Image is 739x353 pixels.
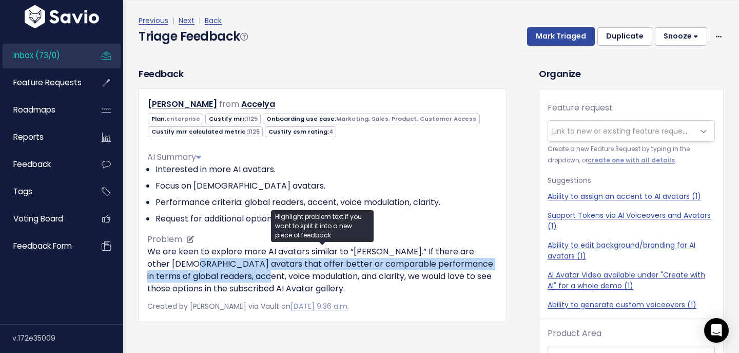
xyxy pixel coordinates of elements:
[13,213,63,224] span: Voting Board
[13,132,44,142] span: Reports
[155,180,498,192] li: Focus on [DEMOGRAPHIC_DATA] avatars.
[22,5,102,28] img: logo-white.9d6f32f41409.svg
[548,327,601,340] label: Product Area
[3,207,85,231] a: Voting Board
[3,180,85,203] a: Tags
[3,98,85,122] a: Roadmaps
[197,15,203,26] span: |
[329,127,333,136] span: 4
[139,15,168,26] a: Previous
[147,233,182,245] span: Problem
[148,114,203,124] span: Plan:
[147,151,201,163] span: AI Summary
[3,44,85,67] a: Inbox (73/0)
[13,104,55,115] span: Roadmaps
[548,270,715,291] a: AI Avatar Video available under "Create with AI" for a whole demo (1)
[205,114,261,124] span: Custify mrr:
[548,240,715,262] a: Ability to edit background/branding for AI avatars (1)
[290,301,349,311] a: [DATE] 9:36 a.m.
[147,246,498,295] p: We are keen to explore more AI avatars similar to “[PERSON_NAME].” If there are other [DEMOGRAPHI...
[552,126,694,136] span: Link to new or existing feature request...
[548,210,715,232] a: Support Tokens via AI Voiceovers and Avatars (1)
[588,156,675,164] a: create one with all details
[704,318,729,343] div: Open Intercom Messenger
[148,98,217,110] a: [PERSON_NAME]
[539,67,724,81] h3: Organize
[148,126,263,137] span: Custify mrr calculated metric :
[336,115,476,123] span: Marketing, Sales, Product, Customer Access
[527,27,595,46] button: Mark Triaged
[205,15,222,26] a: Back
[597,27,652,46] button: Duplicate
[170,15,177,26] span: |
[3,234,85,258] a: Feedback form
[548,191,715,202] a: Ability to assign an accent to AI avatars (1)
[13,240,72,251] span: Feedback form
[655,27,707,46] button: Snooze
[219,98,239,110] span: from
[241,98,275,110] a: Accelya
[3,125,85,149] a: Reports
[548,102,613,114] label: Feature request
[3,71,85,95] a: Feature Requests
[155,163,498,176] li: Interested in more AI avatars.
[3,153,85,176] a: Feedback
[139,67,183,81] h3: Feedback
[13,77,82,88] span: Feature Requests
[166,115,200,123] span: enterprise
[548,300,715,310] a: Ability to generate custom voiceovers (1)
[155,196,498,209] li: Performance criteria: global readers, accent, voice modulation, clarity.
[548,174,715,187] p: Suggestions
[12,325,123,351] div: v.172e35009
[147,301,349,311] span: Created by [PERSON_NAME] via Vault on
[271,210,374,242] div: Highlight problem text if you want to split it into a new piece of feedback
[13,159,51,170] span: Feedback
[179,15,195,26] a: Next
[263,114,479,124] span: Onboarding use case:
[13,186,32,197] span: Tags
[13,50,60,61] span: Inbox (73/0)
[246,115,258,123] span: 1125
[155,213,498,225] li: Request for additional options in AI Avatar gallery.
[265,126,336,137] span: Custify csm rating:
[548,144,715,166] small: Create a new Feature Request by typing in the dropdown, or .
[139,27,247,46] h4: Triage Feedback
[248,127,260,136] span: 1125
